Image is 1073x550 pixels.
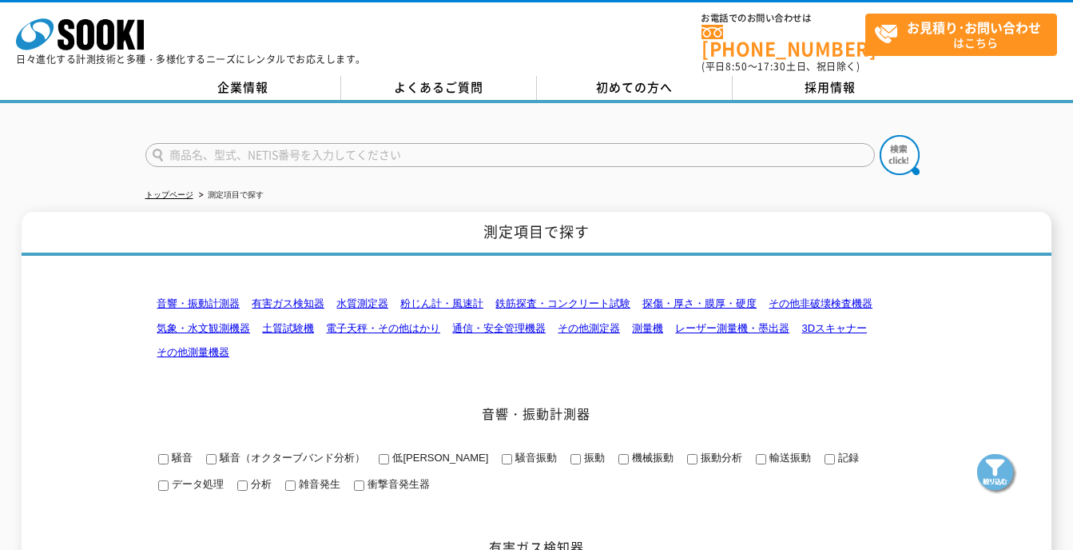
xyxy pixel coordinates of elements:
span: 振動分析 [697,452,742,464]
a: 通信・安全管理機器 [452,322,546,334]
span: データ処理 [169,478,224,490]
a: 電子天秤・その他はかり [326,322,440,334]
input: 機械振動 [618,454,629,464]
span: 8:50 [725,59,748,74]
h2: 音響・振動計測器 [145,405,928,422]
a: その他非破壊検査機器 [769,297,872,309]
li: 測定項目で探す [196,187,264,204]
span: 騒音 [169,452,193,464]
span: 雑音発生 [296,478,340,490]
input: 騒音振動 [502,454,512,464]
a: 音響・振動計測器 [157,297,240,309]
span: (平日 ～ 土日、祝日除く) [701,59,860,74]
span: 騒音振動 [512,452,557,464]
span: 17:30 [757,59,786,74]
a: その他測量機器 [157,346,229,358]
p: 日々進化する計測技術と多種・多様化するニーズにレンタルでお応えします。 [16,54,366,64]
a: [PHONE_NUMBER] [701,25,865,58]
input: 記録 [825,454,835,464]
input: 騒音 [158,454,169,464]
input: 振動分析 [687,454,697,464]
input: 商品名、型式、NETIS番号を入力してください [145,143,875,167]
a: 粉じん計・風速計 [400,297,483,309]
span: 衝撃音発生器 [364,478,430,490]
a: よくあるご質問 [341,76,537,100]
span: 低[PERSON_NAME] [389,452,488,464]
span: お電話でのお問い合わせは [701,14,865,23]
a: お見積り･お問い合わせはこちら [865,14,1057,56]
img: btn_search_fixed.png [977,454,1017,494]
a: 企業情報 [145,76,341,100]
span: 記録 [835,452,859,464]
a: トップページ [145,190,193,199]
input: 分析 [237,480,248,491]
a: 気象・水文観測機器 [157,322,250,334]
a: 初めての方へ [537,76,733,100]
input: 輸送振動 [756,454,766,464]
a: レーザー測量機・墨出器 [675,322,789,334]
input: 低[PERSON_NAME] [379,454,389,464]
img: btn_search.png [880,135,920,175]
span: 初めての方へ [596,78,673,96]
input: 騒音（オクターブバンド分析） [206,454,217,464]
span: 騒音（オクターブバンド分析） [217,452,365,464]
a: 測量機 [632,322,663,334]
a: 土質試験機 [262,322,314,334]
span: 分析 [248,478,272,490]
span: 振動 [581,452,605,464]
a: その他測定器 [558,322,620,334]
strong: お見積り･お問い合わせ [907,18,1041,37]
h1: 測定項目で探す [22,212,1051,256]
span: 機械振動 [629,452,674,464]
a: 有害ガス検知器 [252,297,324,309]
span: 輸送振動 [766,452,811,464]
input: データ処理 [158,480,169,491]
input: 衝撃音発生器 [354,480,364,491]
span: はこちら [874,14,1056,54]
input: 雑音発生 [285,480,296,491]
a: 水質測定器 [336,297,388,309]
a: 探傷・厚さ・膜厚・硬度 [642,297,757,309]
a: 3Dスキャナー [801,322,867,334]
input: 振動 [570,454,581,464]
a: 鉄筋探査・コンクリート試験 [495,297,630,309]
a: 採用情報 [733,76,928,100]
